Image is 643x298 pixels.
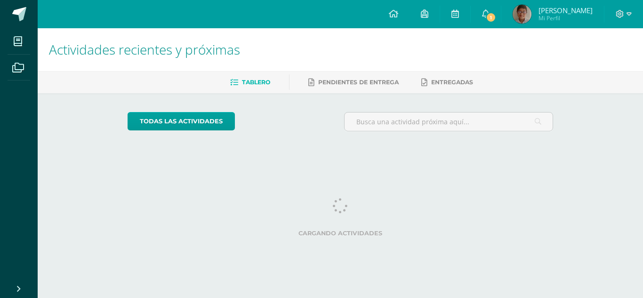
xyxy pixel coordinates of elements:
[49,40,240,58] span: Actividades recientes y próximas
[318,79,399,86] span: Pendientes de entrega
[128,112,235,130] a: todas las Actividades
[242,79,270,86] span: Tablero
[431,79,473,86] span: Entregadas
[128,230,554,237] label: Cargando actividades
[513,5,531,24] img: 64dcc7b25693806399db2fba3b98ee94.png
[345,113,553,131] input: Busca una actividad próxima aquí...
[539,6,593,15] span: [PERSON_NAME]
[539,14,593,22] span: Mi Perfil
[486,12,496,23] span: 1
[421,75,473,90] a: Entregadas
[230,75,270,90] a: Tablero
[308,75,399,90] a: Pendientes de entrega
